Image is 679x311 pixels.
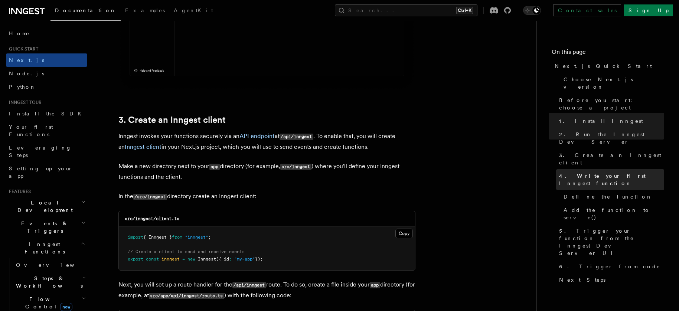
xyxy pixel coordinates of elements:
[198,256,216,262] span: Inngest
[128,256,143,262] span: export
[6,27,87,40] a: Home
[118,131,415,152] p: Inngest invokes your functions securely via an at . To enable that, you will create an in your Ne...
[6,107,87,120] a: Install the SDK
[9,166,73,179] span: Setting up your app
[209,164,220,170] code: app
[13,295,82,310] span: Flow Control
[395,229,413,238] button: Copy
[564,193,652,200] span: Define the function
[6,141,87,162] a: Leveraging Steps
[552,48,664,59] h4: On this page
[559,227,664,257] span: 5. Trigger your function from the Inngest Dev Server UI
[559,131,664,145] span: 2. Run the Inngest Dev Server
[216,256,229,262] span: ({ id
[556,94,664,114] a: Before you start: choose a project
[229,256,232,262] span: :
[232,282,266,288] code: /api/inngest
[559,172,664,187] span: 4. Write your first Inngest function
[556,148,664,169] a: 3. Create an Inngest client
[556,169,664,190] a: 4. Write your first Inngest function
[335,4,477,16] button: Search...Ctrl+K
[6,220,81,235] span: Events & Triggers
[118,279,415,301] p: Next, you will set up a route handler for the route. To do so, create a file inside your director...
[208,235,211,240] span: ;
[370,282,380,288] code: app
[118,191,415,202] p: In the directory create an Inngest client:
[174,7,213,13] span: AgentKit
[6,196,87,217] button: Local Development
[564,76,664,91] span: Choose Next.js version
[60,303,72,311] span: new
[552,59,664,73] a: Next.js Quick Start
[6,120,87,141] a: Your first Functions
[55,7,116,13] span: Documentation
[172,235,182,240] span: from
[556,224,664,260] a: 5. Trigger your function from the Inngest Dev Server UI
[280,164,311,170] code: src/inngest
[456,7,473,14] kbd: Ctrl+K
[13,272,87,292] button: Steps & Workflows
[187,256,195,262] span: new
[6,189,31,194] span: Features
[182,256,185,262] span: =
[556,260,664,273] a: 6. Trigger from code
[118,115,226,125] a: 3. Create an Inngest client
[556,114,664,128] a: 1. Install Inngest
[280,134,313,140] code: /api/inngest
[118,161,415,182] p: Make a new directory next to your directory (for example, ) where you'll define your Inngest func...
[6,53,87,67] a: Next.js
[6,238,87,258] button: Inngest Functions
[561,203,664,224] a: Add the function to serve()
[6,80,87,94] a: Python
[128,249,245,254] span: // Create a client to send and receive events
[169,2,218,20] a: AgentKit
[125,143,161,150] a: Inngest client
[234,256,255,262] span: "my-app"
[128,235,143,240] span: import
[6,99,42,105] span: Inngest tour
[125,216,179,221] code: src/inngest/client.ts
[559,96,664,111] span: Before you start: choose a project
[9,124,53,137] span: Your first Functions
[559,276,605,284] span: Next Steps
[185,235,208,240] span: "inngest"
[143,235,172,240] span: { Inngest }
[556,128,664,148] a: 2. Run the Inngest Dev Server
[16,262,92,268] span: Overview
[133,194,167,200] code: /src/inngest
[6,217,87,238] button: Events & Triggers
[161,256,180,262] span: inngest
[6,67,87,80] a: Node.js
[9,30,30,37] span: Home
[6,46,38,52] span: Quick start
[6,240,80,255] span: Inngest Functions
[239,132,275,140] a: API endpoint
[6,199,81,214] span: Local Development
[559,151,664,166] span: 3. Create an Inngest client
[559,117,643,125] span: 1. Install Inngest
[523,6,541,15] button: Toggle dark mode
[146,256,159,262] span: const
[121,2,169,20] a: Examples
[9,84,36,90] span: Python
[555,62,652,70] span: Next.js Quick Start
[559,263,660,270] span: 6. Trigger from code
[624,4,673,16] a: Sign Up
[9,111,86,117] span: Install the SDK
[149,293,224,299] code: src/app/api/inngest/route.ts
[9,71,44,76] span: Node.js
[50,2,121,21] a: Documentation
[556,273,664,287] a: Next Steps
[255,256,263,262] span: });
[561,190,664,203] a: Define the function
[9,57,44,63] span: Next.js
[561,73,664,94] a: Choose Next.js version
[13,275,83,289] span: Steps & Workflows
[6,162,87,183] a: Setting up your app
[125,7,165,13] span: Examples
[564,206,664,221] span: Add the function to serve()
[553,4,621,16] a: Contact sales
[9,145,72,158] span: Leveraging Steps
[13,258,87,272] a: Overview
